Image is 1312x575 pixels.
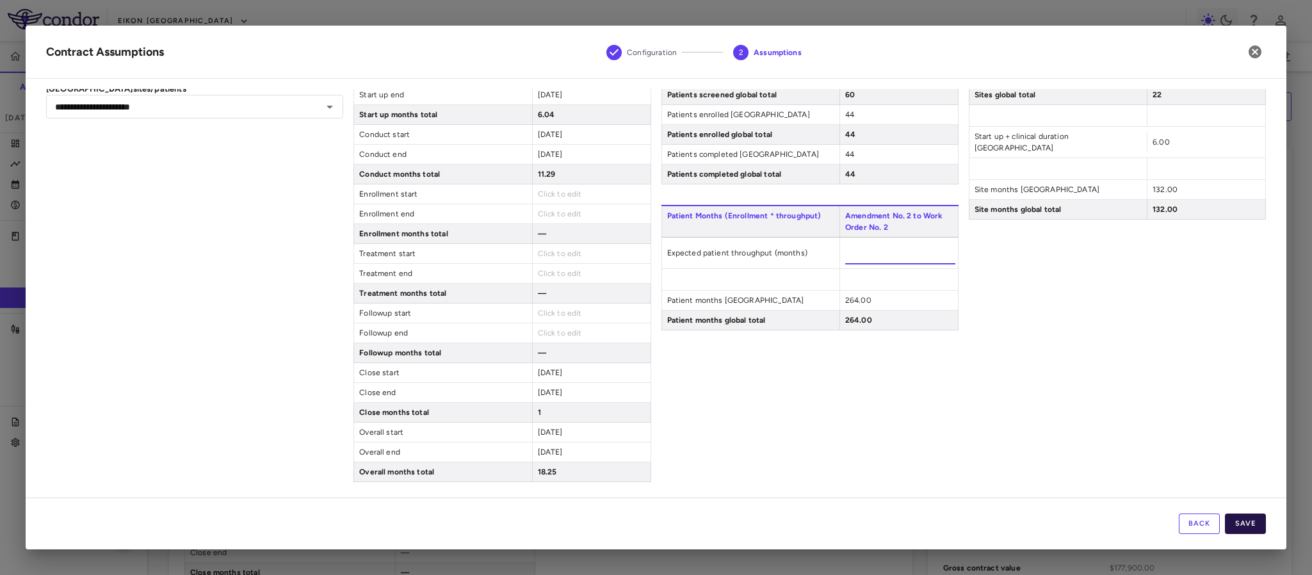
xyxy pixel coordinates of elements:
[538,229,546,238] span: —
[839,206,959,237] span: Amendment No. 2 to Work Order No. 2
[538,170,556,179] span: 11.29
[538,328,582,337] span: Click to edit
[538,388,563,397] span: [DATE]
[538,130,563,139] span: [DATE]
[538,249,582,258] span: Click to edit
[538,309,582,318] span: Click to edit
[662,291,839,310] span: Patient months [GEOGRAPHIC_DATA]
[354,323,531,343] span: Followup end
[662,85,839,104] span: Patients screened global total
[538,428,563,437] span: [DATE]
[354,184,531,204] span: Enrollment start
[354,363,531,382] span: Close start
[538,467,557,476] span: 18.25
[739,48,743,57] text: 2
[1153,205,1178,214] span: 132.00
[662,145,839,164] span: Patients completed [GEOGRAPHIC_DATA]
[354,125,531,144] span: Conduct start
[354,343,531,362] span: Followup months total
[1153,185,1178,194] span: 132.00
[354,165,531,184] span: Conduct months total
[662,125,839,144] span: Patients enrolled global total
[754,47,802,58] span: Assumptions
[354,304,531,323] span: Followup start
[845,150,854,159] span: 44
[662,311,839,330] span: Patient months global total
[538,408,541,417] span: 1
[354,204,531,223] span: Enrollment end
[538,348,546,357] span: —
[538,110,555,119] span: 6.04
[354,244,531,263] span: Treatment start
[354,462,531,482] span: Overall months total
[1153,90,1162,99] span: 22
[969,180,1147,199] span: Site months [GEOGRAPHIC_DATA]
[321,98,339,116] button: Open
[354,442,531,462] span: Overall end
[354,145,531,164] span: Conduct end
[538,269,582,278] span: Click to edit
[46,83,343,95] h6: [GEOGRAPHIC_DATA] sites/patients
[538,448,563,457] span: [DATE]
[1179,514,1220,534] button: Back
[627,47,677,58] span: Configuration
[354,284,531,303] span: Treatment months total
[354,264,531,283] span: Treatment end
[46,44,164,61] div: Contract Assumptions
[354,423,531,442] span: Overall start
[1153,138,1170,147] span: 6.00
[538,289,546,298] span: —
[845,130,855,139] span: 44
[662,105,839,124] span: Patients enrolled [GEOGRAPHIC_DATA]
[354,403,531,422] span: Close months total
[1225,514,1266,534] button: Save
[538,150,563,159] span: [DATE]
[845,110,854,119] span: 44
[662,243,839,263] span: Expected patient throughput (months)
[354,224,531,243] span: Enrollment months total
[538,209,582,218] span: Click to edit
[661,206,840,237] span: Patient Months (Enrollment * throughput)
[845,316,872,325] span: 264.00
[538,90,563,99] span: [DATE]
[723,29,812,76] button: Assumptions
[845,296,871,305] span: 264.00
[354,383,531,402] span: Close end
[354,105,531,124] span: Start up months total
[538,190,582,198] span: Click to edit
[662,165,839,184] span: Patients completed global total
[845,170,855,179] span: 44
[845,90,855,99] span: 60
[969,200,1147,219] span: Site months global total
[969,127,1147,158] span: Start up + clinical duration [GEOGRAPHIC_DATA]
[969,85,1147,104] span: Sites global total
[354,85,531,104] span: Start up end
[538,368,563,377] span: [DATE]
[596,29,687,76] button: Configuration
